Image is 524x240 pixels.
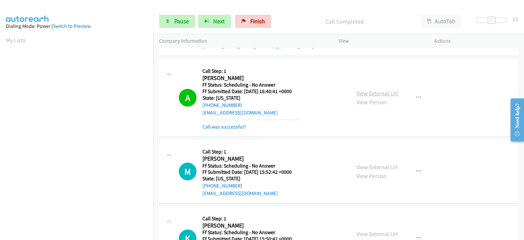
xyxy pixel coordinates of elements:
[235,15,271,28] a: Finish
[6,36,26,44] a: My Lists
[202,110,278,116] a: [EMAIL_ADDRESS][DOMAIN_NAME]
[202,88,300,95] h5: Ff Submitted Date: [DATE] 16:40:41 +0000
[202,43,314,49] a: [PERSON_NAME][EMAIL_ADDRESS][DOMAIN_NAME]
[179,163,196,180] div: The call is yet to be attempted
[434,37,518,45] p: Actions
[202,155,300,163] h2: [PERSON_NAME]
[174,17,189,25] span: Pause
[53,23,91,29] a: Switch to Preview
[356,172,386,180] a: View Person
[356,163,398,171] a: View External Url
[202,68,300,74] h5: Call Step: 1
[512,15,518,24] div: 15
[202,102,242,108] a: [PHONE_NUMBER]
[202,74,300,82] h2: [PERSON_NAME]
[356,230,398,238] a: View External Url
[250,17,265,25] span: Finish
[356,98,386,106] a: View Person
[202,169,300,175] h5: Ff Submitted Date: [DATE] 15:52:42 +0000
[202,183,242,189] a: [PHONE_NUMBER]
[202,124,246,130] a: Call was successful?
[159,37,327,45] p: Company Information
[198,15,231,28] button: Next
[202,175,300,182] h5: State: [US_STATE]
[159,15,195,28] a: Pause
[356,90,398,97] a: View External Url
[202,95,300,101] h5: State: [US_STATE]
[202,215,300,222] h5: Call Step: 1
[179,163,196,180] h1: M
[202,82,300,88] h5: Ff Status: Scheduling - No Answer
[6,22,147,30] div: Dialing Mode: Power |
[202,229,300,236] h5: Ff Status: Scheduling - No Answer
[202,222,300,230] h2: [PERSON_NAME]
[505,94,524,146] iframe: Resource Center
[339,37,422,45] p: View
[202,190,278,196] a: [EMAIL_ADDRESS][DOMAIN_NAME]
[280,17,409,26] p: Call Completed
[202,163,300,169] h5: Ff Status: Scheduling - No Answer
[202,149,300,155] h5: Call Step: 1
[213,17,225,25] span: Next
[179,89,196,107] h1: A
[421,15,461,28] button: AutoTab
